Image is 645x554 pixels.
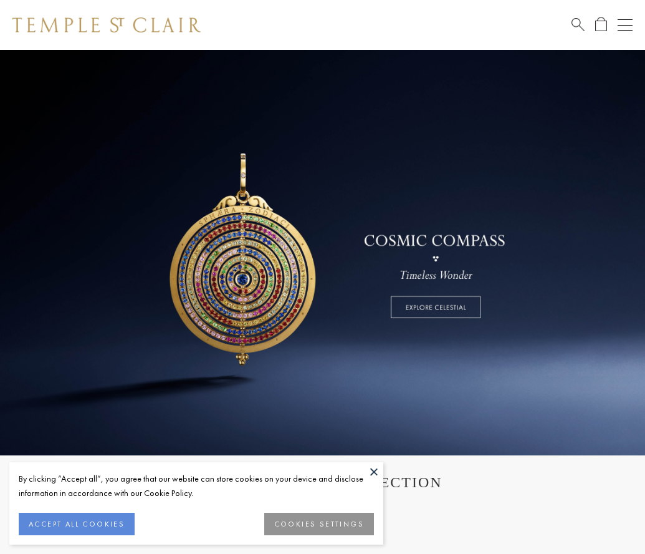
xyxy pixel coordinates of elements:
a: Search [571,17,585,32]
img: Temple St. Clair [12,17,201,32]
a: Open Shopping Bag [595,17,607,32]
button: COOKIES SETTINGS [264,513,374,535]
div: By clicking “Accept all”, you agree that our website can store cookies on your device and disclos... [19,472,374,500]
button: ACCEPT ALL COOKIES [19,513,135,535]
button: Open navigation [618,17,633,32]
